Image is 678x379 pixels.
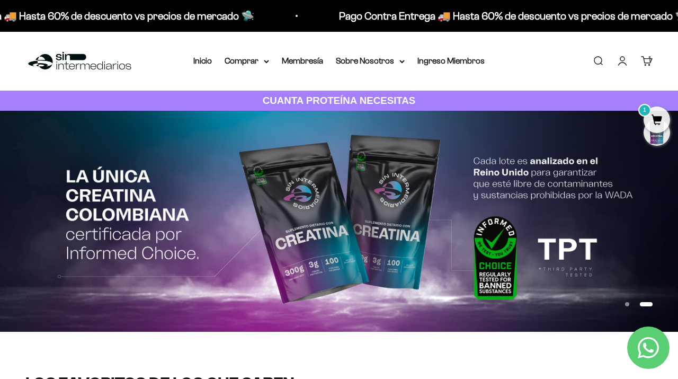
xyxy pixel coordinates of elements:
div: 1 [648,52,651,66]
summary: Sobre Nosotros [336,54,405,68]
a: Ingreso Miembros [417,56,485,65]
a: Membresía [282,56,323,65]
summary: Comprar [225,54,269,68]
a: 1 [641,55,653,67]
strong: CUANTA PROTEÍNA NECESITAS [263,95,416,106]
a: 1 [644,115,670,127]
a: Inicio [193,56,212,65]
mark: 1 [638,104,651,117]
